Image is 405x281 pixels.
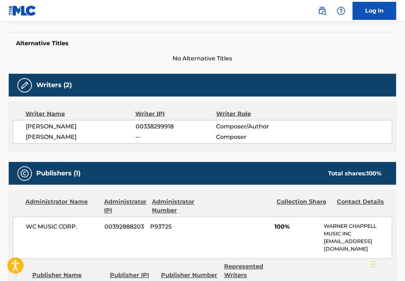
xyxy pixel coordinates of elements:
span: Composer [216,133,289,141]
span: WC MUSIC CORP. [26,223,99,231]
img: help [337,7,346,15]
span: 00392888203 [104,223,145,231]
div: Administrator IPI [104,198,146,215]
img: MLC Logo [9,5,37,16]
span: 100 % [367,170,382,177]
p: WARNER CHAPPELL MUSIC INC [324,223,392,238]
div: Writer Name [25,110,136,118]
div: Publisher Name [32,271,104,280]
div: Writer Role [216,110,289,118]
span: P93725 [150,223,205,231]
h5: Alternative Titles [16,40,389,47]
div: Contact Details [337,198,392,215]
div: Administrator Number [152,198,207,215]
span: No Alternative Titles [9,54,396,63]
div: Publisher Number [161,271,219,280]
p: [EMAIL_ADDRESS][DOMAIN_NAME] [324,238,392,253]
div: Writer IPI [136,110,216,118]
span: Composer/Author [216,122,289,131]
a: Public Search [315,4,330,18]
div: Help [334,4,348,18]
span: 100% [274,223,318,231]
img: search [318,7,327,15]
img: Publishers [20,169,29,178]
img: Writers [20,81,29,90]
h5: Publishers (1) [36,169,80,178]
div: Drag [371,254,375,275]
div: Administrator Name [25,198,99,215]
span: [PERSON_NAME] [26,122,136,131]
span: -- [136,133,216,141]
span: 00338299918 [136,122,216,131]
div: Collection Share [277,198,332,215]
div: Publisher IPI [110,271,156,280]
div: Represented Writers [224,263,282,280]
iframe: Chat Widget [369,246,405,281]
h5: Writers (2) [36,81,72,89]
a: Log In [353,2,396,20]
span: [PERSON_NAME] [26,133,136,141]
div: Total shares: [328,169,382,178]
